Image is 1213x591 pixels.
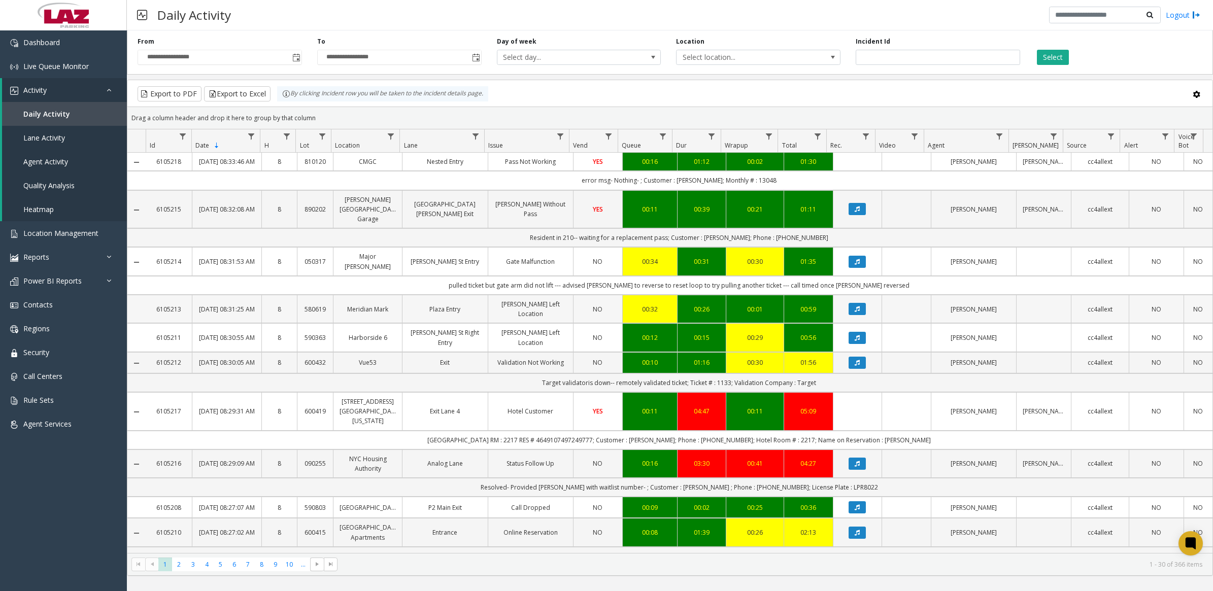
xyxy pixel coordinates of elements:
[937,257,1010,266] a: [PERSON_NAME]
[629,157,671,166] div: 00:16
[304,406,327,416] a: 600419
[684,459,720,468] a: 03:30
[790,304,827,314] a: 00:59
[1135,503,1177,512] a: NO
[790,503,827,512] div: 00:36
[684,157,720,166] a: 01:12
[268,304,291,314] a: 8
[732,333,778,342] div: 00:29
[790,358,827,367] div: 01:56
[146,171,1212,190] td: error msg- Nothing- ; Customer : [PERSON_NAME]; Monthly # : 13048
[304,204,327,214] a: 890202
[732,304,778,314] a: 00:01
[340,358,396,367] a: Vue53
[268,257,291,266] a: 8
[2,102,127,126] a: Daily Activity
[732,204,778,214] div: 00:21
[629,358,671,367] div: 00:10
[340,333,396,342] a: Harborside 6
[1190,459,1206,468] a: NO
[152,204,186,214] a: 6105215
[1135,157,1177,166] a: NO
[268,333,291,342] a: 8
[732,503,778,512] div: 00:25
[684,406,720,416] div: 04:47
[146,276,1212,295] td: pulled ticket but gate arm did not lift --- advised [PERSON_NAME] to reverse to reset loop to try...
[937,503,1010,512] a: [PERSON_NAME]
[198,406,255,416] a: [DATE] 08:29:31 AM
[908,129,922,143] a: Video Filter Menu
[1192,10,1200,20] img: logout
[152,358,186,367] a: 6105212
[593,333,602,342] span: NO
[409,304,481,314] a: Plaza Entry
[937,204,1010,214] a: [PERSON_NAME]
[468,129,482,143] a: Lane Filter Menu
[1135,459,1177,468] a: NO
[684,358,720,367] div: 01:16
[580,459,616,468] a: NO
[409,459,481,468] a: Analog Lane
[158,558,172,571] span: Page 1
[790,204,827,214] div: 01:11
[127,158,146,166] a: Collapse Details
[2,197,127,221] a: Heatmap
[1077,257,1123,266] a: cc4allext
[268,358,291,367] a: 8
[593,257,602,266] span: NO
[1077,157,1123,166] a: cc4allext
[23,38,60,47] span: Dashboard
[204,86,271,101] button: Export to Excel
[290,50,301,64] span: Toggle popup
[268,204,291,214] a: 8
[340,252,396,271] a: Major [PERSON_NAME]
[684,257,720,266] div: 00:31
[629,333,671,342] div: 00:12
[282,90,290,98] img: infoIcon.svg
[684,304,720,314] a: 00:26
[593,205,603,214] span: YES
[127,359,146,367] a: Collapse Details
[23,419,72,429] span: Agent Services
[23,61,89,71] span: Live Queue Monitor
[1190,204,1206,214] a: NO
[684,528,720,537] a: 01:39
[340,304,396,314] a: Meridian Mark
[23,395,54,405] span: Rule Sets
[1023,459,1065,468] a: [PERSON_NAME]
[811,129,824,143] a: Total Filter Menu
[593,407,603,415] span: YES
[1135,204,1177,214] a: NO
[580,358,616,367] a: NO
[2,78,127,102] a: Activity
[10,301,18,309] img: 'icon'
[937,157,1010,166] a: [PERSON_NAME]
[317,37,325,46] label: To
[684,333,720,342] a: 00:15
[790,257,827,266] a: 01:35
[580,503,616,512] a: NO
[1077,503,1123,512] a: cc4allext
[762,129,776,143] a: Wrapup Filter Menu
[1077,333,1123,342] a: cc4allext
[304,157,327,166] a: 810120
[152,257,186,266] a: 6105214
[1077,358,1123,367] a: cc4allext
[1077,304,1123,314] a: cc4allext
[280,129,293,143] a: H Filter Menu
[580,304,616,314] a: NO
[409,528,481,537] a: Entrance
[23,181,75,190] span: Quality Analysis
[1077,528,1123,537] a: cc4allext
[553,129,567,143] a: Issue Filter Menu
[340,523,396,542] a: [GEOGRAPHIC_DATA] Apartments
[304,358,327,367] a: 600432
[1187,129,1201,143] a: Voice Bot Filter Menu
[10,254,18,262] img: 'icon'
[340,195,396,224] a: [PERSON_NAME][GEOGRAPHIC_DATA] Garage
[856,37,890,46] label: Incident Id
[127,529,146,537] a: Collapse Details
[677,50,807,64] span: Select location...
[494,328,567,347] a: [PERSON_NAME] Left Location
